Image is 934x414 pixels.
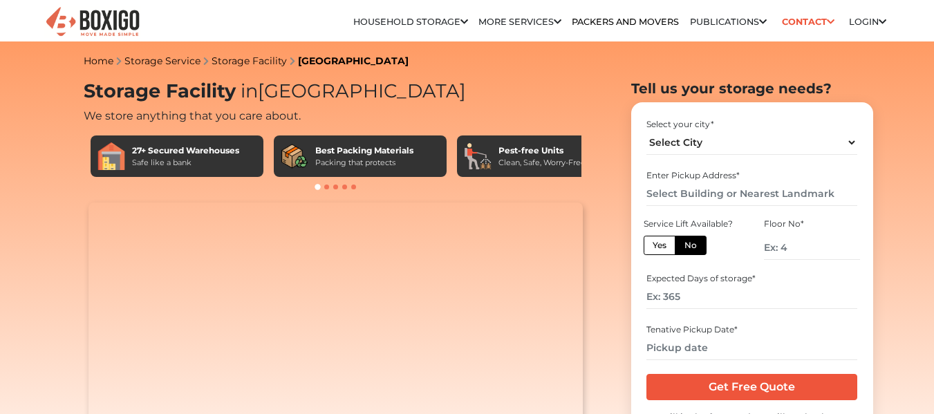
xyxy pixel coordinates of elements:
a: More services [478,17,561,27]
label: Yes [644,236,675,255]
a: Storage Facility [212,55,287,67]
span: [GEOGRAPHIC_DATA] [236,79,466,102]
div: Expected Days of storage [646,272,857,285]
div: Select your city [646,118,857,131]
div: Enter Pickup Address [646,169,857,182]
input: Pickup date [646,336,857,360]
label: No [675,236,707,255]
div: Floor No [764,218,859,230]
a: Publications [690,17,767,27]
div: Clean, Safe, Worry-Free [498,157,586,169]
img: Boxigo [44,6,141,39]
a: Packers and Movers [572,17,679,27]
a: Home [84,55,113,67]
span: We store anything that you care about. [84,109,301,122]
div: 27+ Secured Warehouses [132,144,239,157]
img: 27+ Secured Warehouses [97,142,125,170]
div: Best Packing Materials [315,144,413,157]
h2: Tell us your storage needs? [631,80,873,97]
a: Household Storage [353,17,468,27]
h1: Storage Facility [84,80,588,103]
a: Login [849,17,886,27]
span: in [241,79,258,102]
a: Storage Service [124,55,200,67]
a: Contact [777,11,839,32]
input: Get Free Quote [646,374,857,400]
img: Best Packing Materials [281,142,308,170]
div: Pest-free Units [498,144,586,157]
img: Pest-free Units [464,142,492,170]
input: Ex: 365 [646,285,857,309]
input: Ex: 4 [764,236,859,260]
div: Packing that protects [315,157,413,169]
div: Tenative Pickup Date [646,323,857,336]
div: Safe like a bank [132,157,239,169]
a: [GEOGRAPHIC_DATA] [298,55,409,67]
input: Select Building or Nearest Landmark [646,182,857,206]
div: Service Lift Available? [644,218,739,230]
